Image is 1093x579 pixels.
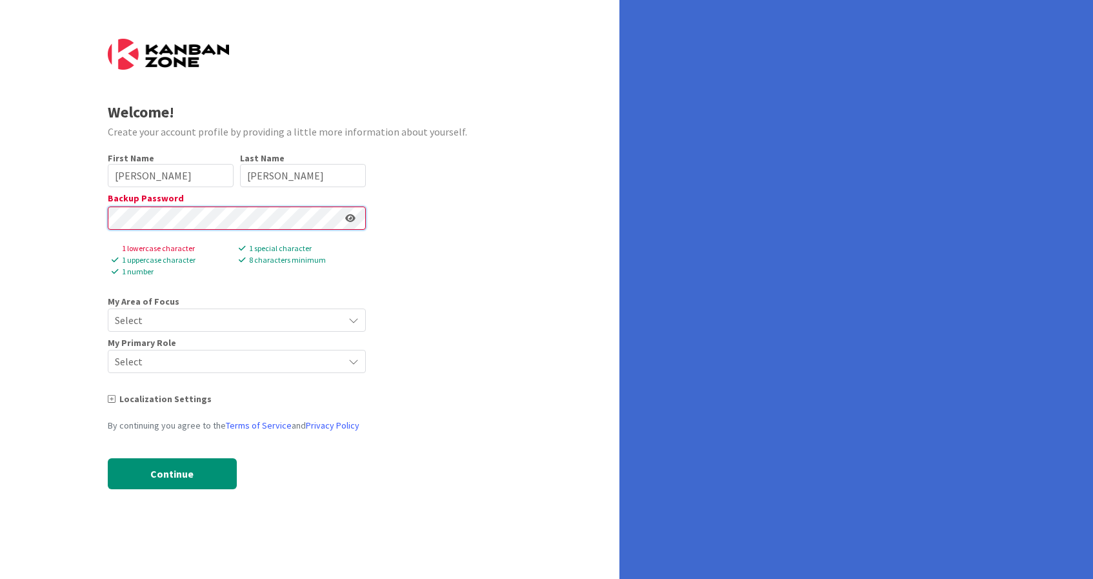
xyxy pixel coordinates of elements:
label: First Name [108,152,154,164]
span: 1 number [112,266,239,278]
span: My Area of Focus [108,297,179,306]
img: Kanban Zone [108,39,229,70]
label: Last Name [240,152,285,164]
span: 1 uppercase character [112,254,239,266]
div: By continuing you agree to the and [108,419,366,432]
a: Privacy Policy [306,420,359,431]
div: Welcome! [108,101,512,124]
span: My Primary Role [108,338,176,347]
span: Select [115,311,337,329]
span: 1 lowercase character [112,243,239,254]
div: Create your account profile by providing a little more information about yourself. [108,124,512,139]
div: Localization Settings [108,392,366,406]
span: Select [115,352,337,371]
button: Continue [108,458,237,489]
label: Backup Password [108,194,184,203]
span: 1 special character [239,243,366,254]
span: 8 characters minimum [239,254,366,266]
a: Terms of Service [226,420,292,431]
